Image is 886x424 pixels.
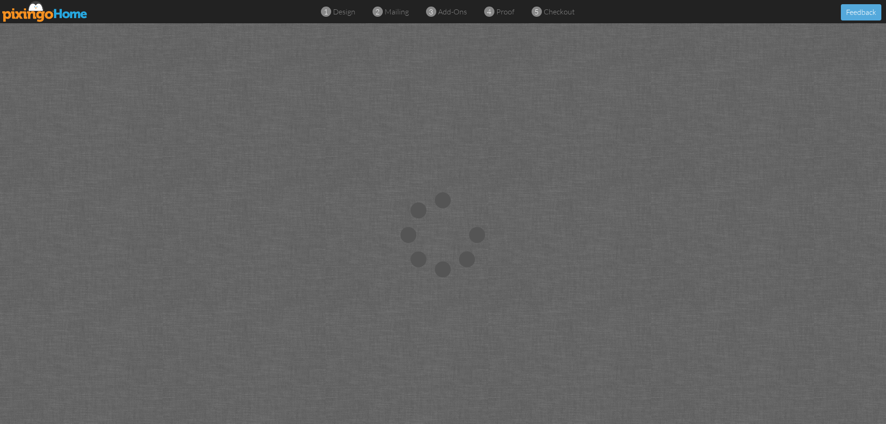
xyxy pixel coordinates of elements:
span: checkout [544,7,575,16]
img: pixingo logo [2,1,88,22]
span: 3 [429,7,433,17]
span: design [333,7,355,16]
span: proof [496,7,514,16]
span: 4 [487,7,491,17]
span: add-ons [438,7,467,16]
span: 1 [324,7,328,17]
span: 5 [534,7,539,17]
button: Feedback [841,4,881,20]
span: mailing [385,7,409,16]
span: 2 [375,7,380,17]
